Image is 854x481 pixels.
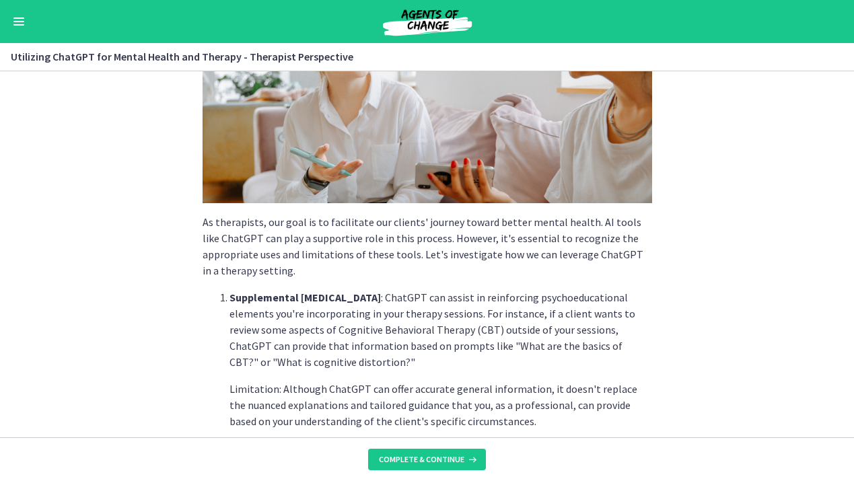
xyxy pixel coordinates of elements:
[11,48,827,65] h3: Utilizing ChatGPT for Mental Health and Therapy - Therapist Perspective
[229,289,652,370] p: : ChatGPT can assist in reinforcing psychoeducational elements you're incorporating in your thera...
[379,454,464,465] span: Complete & continue
[203,214,652,279] p: As therapists, our goal is to facilitate our clients' journey toward better mental health. AI too...
[347,5,508,38] img: Agents of Change
[11,13,27,30] button: Enable menu
[229,291,381,304] strong: Supplemental [MEDICAL_DATA]
[229,381,652,429] p: Limitation: Although ChatGPT can offer accurate general information, it doesn't replace the nuanc...
[368,449,486,470] button: Complete & continue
